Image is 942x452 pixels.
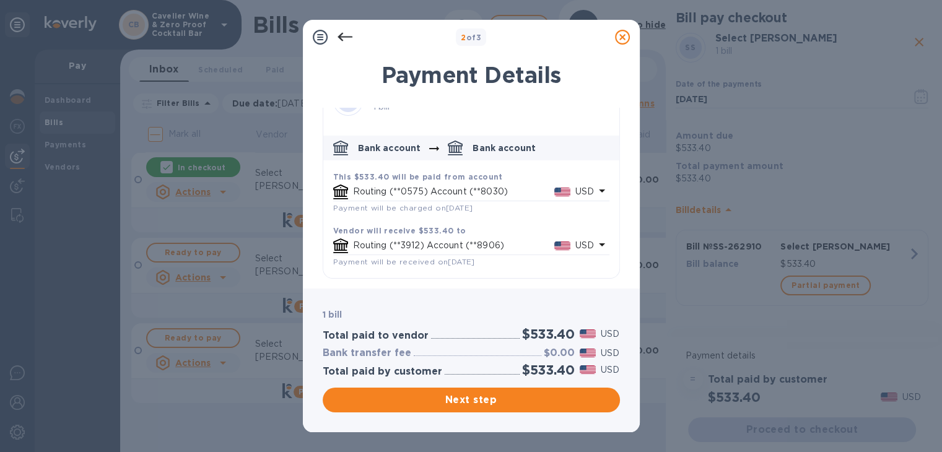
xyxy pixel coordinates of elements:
[358,142,421,154] p: Bank account
[554,188,571,196] img: USD
[323,388,620,412] button: Next step
[580,349,596,357] img: USD
[323,310,342,319] b: 1 bill
[522,326,575,342] h2: $533.40
[333,172,503,181] b: This $533.40 will be paid from account
[544,347,575,359] h3: $0.00
[601,347,619,360] p: USD
[575,185,594,198] p: USD
[353,239,554,252] p: Routing (**3912) Account (**8906)
[522,362,575,378] h2: $533.40
[333,257,475,266] span: Payment will be received on [DATE]
[333,393,610,407] span: Next step
[461,33,466,42] span: 2
[580,329,596,338] img: USD
[473,142,536,154] p: Bank account
[323,330,429,342] h3: Total paid to vendor
[323,347,411,359] h3: Bank transfer fee
[601,328,619,341] p: USD
[353,185,554,198] p: Routing (**0575) Account (**8030)
[333,203,473,212] span: Payment will be charged on [DATE]
[323,131,619,278] div: default-method
[601,363,619,376] p: USD
[461,33,481,42] b: of 3
[333,226,466,235] b: Vendor will receive $533.40 to
[323,62,620,88] h1: Payment Details
[323,366,442,378] h3: Total paid by customer
[554,241,571,250] img: USD
[575,239,594,252] p: USD
[580,365,596,374] img: USD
